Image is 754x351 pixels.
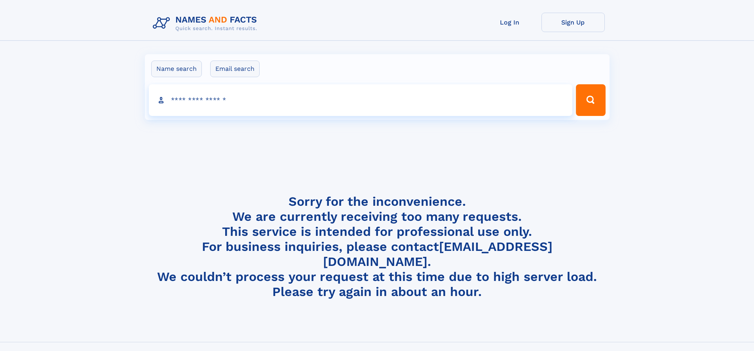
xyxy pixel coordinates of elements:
[149,84,573,116] input: search input
[541,13,605,32] a: Sign Up
[150,194,605,300] h4: Sorry for the inconvenience. We are currently receiving too many requests. This service is intend...
[478,13,541,32] a: Log In
[150,13,264,34] img: Logo Names and Facts
[151,61,202,77] label: Name search
[323,239,553,269] a: [EMAIL_ADDRESS][DOMAIN_NAME]
[576,84,605,116] button: Search Button
[210,61,260,77] label: Email search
